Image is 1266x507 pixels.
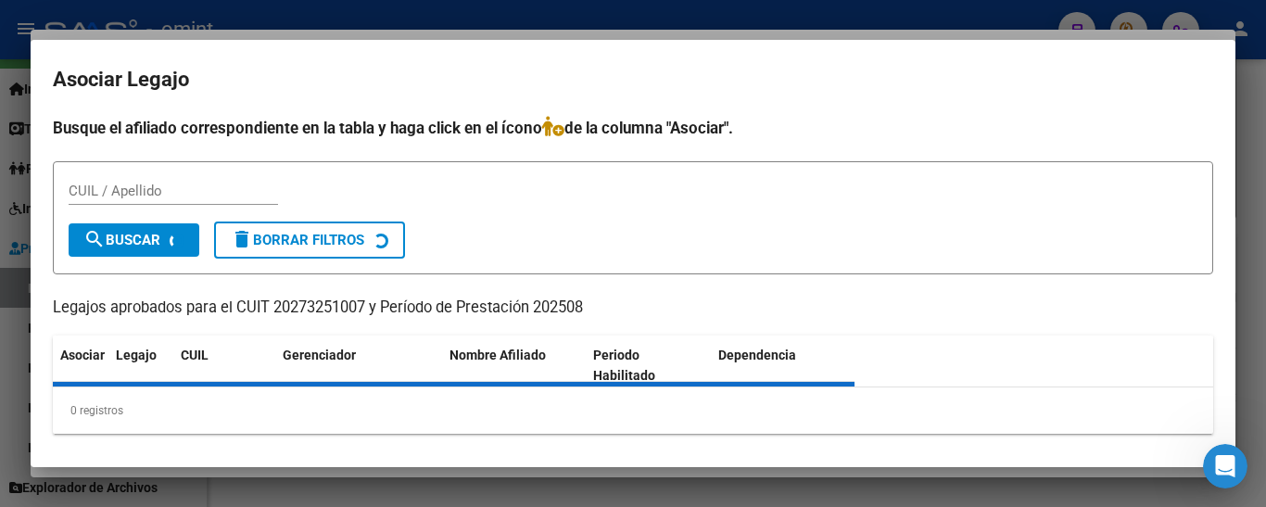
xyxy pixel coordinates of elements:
datatable-header-cell: Asociar [53,336,108,397]
p: Legajos aprobados para el CUIT 20273251007 y Período de Prestación 202508 [53,297,1213,320]
iframe: Intercom live chat [1203,444,1247,488]
div: 0 registros [53,387,1213,434]
h2: Asociar Legajo [53,62,1213,97]
mat-icon: search [83,228,106,250]
datatable-header-cell: Dependencia [711,336,855,397]
datatable-header-cell: Periodo Habilitado [586,336,711,397]
h4: Busque el afiliado correspondiente en la tabla y haga click en el ícono de la columna "Asociar". [53,116,1213,140]
button: Borrar Filtros [214,222,405,259]
span: Buscar [83,232,160,248]
span: Periodo Habilitado [593,348,655,384]
span: Gerenciador [283,348,356,362]
datatable-header-cell: CUIL [173,336,275,397]
span: Dependencia [718,348,796,362]
button: Buscar [69,223,199,257]
datatable-header-cell: Nombre Afiliado [442,336,586,397]
span: Legajo [116,348,157,362]
datatable-header-cell: Legajo [108,336,173,397]
span: Nombre Afiliado [449,348,546,362]
span: CUIL [181,348,209,362]
mat-icon: delete [231,228,253,250]
datatable-header-cell: Gerenciador [275,336,442,397]
span: Borrar Filtros [231,232,364,248]
span: Asociar [60,348,105,362]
